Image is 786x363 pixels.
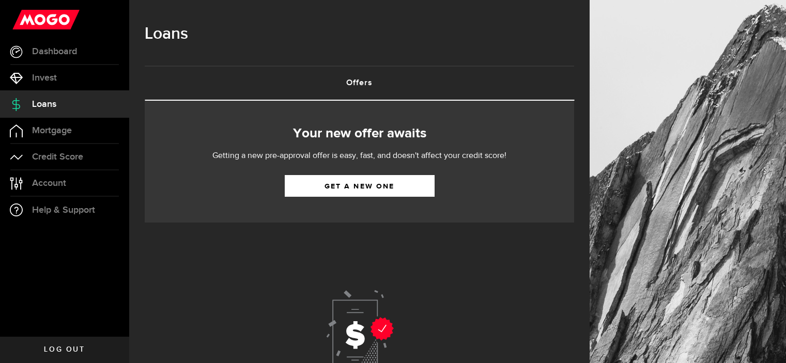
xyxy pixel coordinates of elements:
[32,100,56,109] span: Loans
[145,67,574,100] a: Offers
[160,123,559,145] h2: Your new offer awaits
[32,47,77,56] span: Dashboard
[145,66,574,101] ul: Tabs Navigation
[32,126,72,135] span: Mortgage
[32,73,57,83] span: Invest
[181,150,538,162] p: Getting a new pre-approval offer is easy, fast, and doesn't affect your credit score!
[32,152,83,162] span: Credit Score
[743,320,786,363] iframe: LiveChat chat widget
[32,206,95,215] span: Help & Support
[285,175,435,197] a: Get a new one
[32,179,66,188] span: Account
[145,21,574,48] h1: Loans
[44,346,85,353] span: Log out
